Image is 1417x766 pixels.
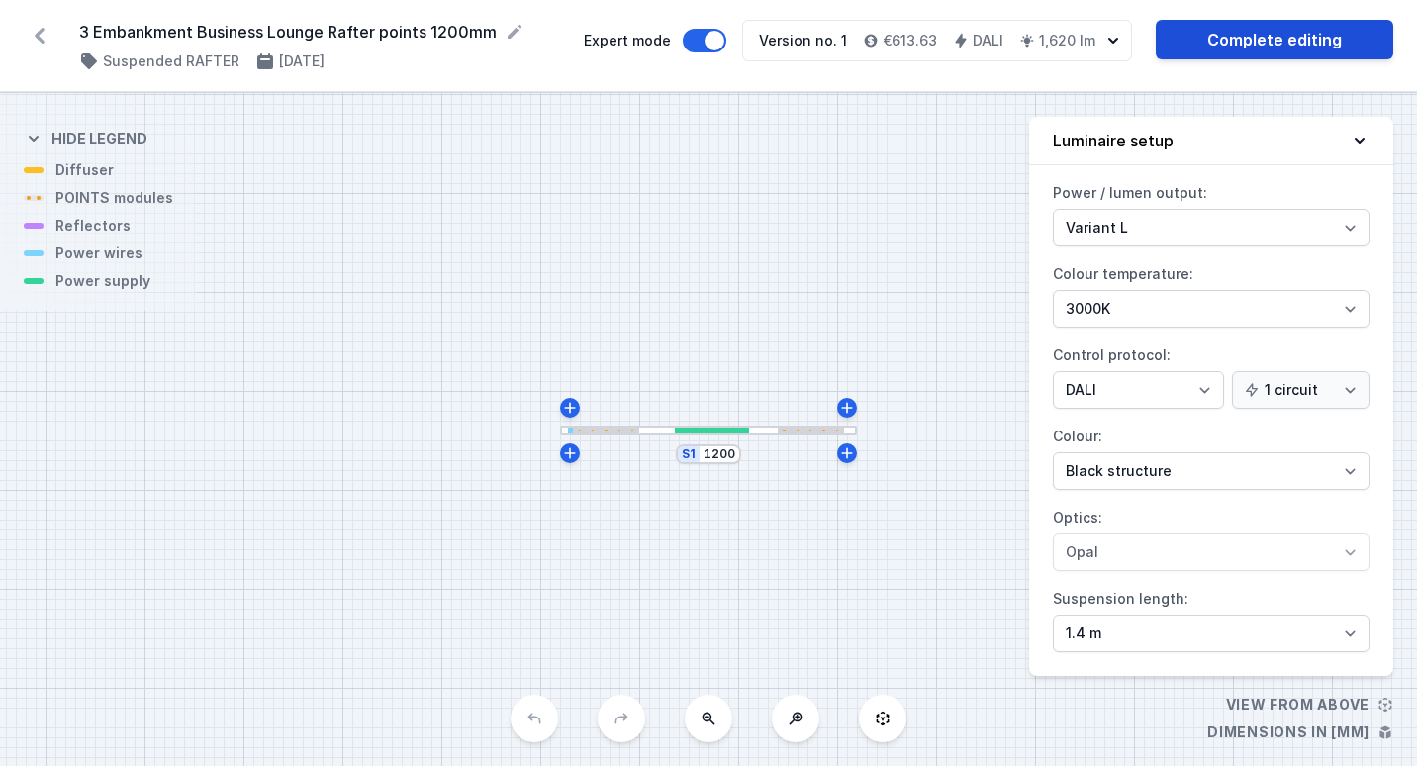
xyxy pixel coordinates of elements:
label: Power / lumen output: [1053,177,1370,246]
label: Expert mode [584,29,726,52]
form: 3 Embankment Business Lounge Rafter points 1200mm [79,20,560,44]
button: Expert mode [683,29,726,52]
select: Control protocol: [1053,371,1224,409]
button: Version no. 1€613.63DALI1,620 lm [742,20,1132,61]
button: Luminaire setup [1029,117,1393,165]
label: Colour: [1053,421,1370,490]
button: Rename project [505,22,524,42]
h4: Suspended RAFTER [103,51,239,71]
label: Colour temperature: [1053,258,1370,328]
div: Version no. 1 [759,31,847,50]
select: Colour temperature: [1053,290,1370,328]
h4: DALI [973,31,1003,50]
a: Complete editing [1156,20,1393,59]
h4: 1,620 lm [1039,31,1095,50]
select: Suspension length: [1053,615,1370,652]
h4: Luminaire setup [1053,129,1174,152]
select: Colour: [1053,452,1370,490]
h4: Hide legend [51,129,147,148]
label: Suspension length: [1053,583,1370,652]
select: Control protocol: [1232,371,1370,409]
h4: [DATE] [279,51,325,71]
button: Hide legend [24,113,147,160]
label: Optics: [1053,502,1370,571]
input: Dimension [mm] [704,446,735,462]
select: Optics: [1053,533,1370,571]
label: Control protocol: [1053,339,1370,409]
h4: €613.63 [883,31,937,50]
select: Power / lumen output: [1053,209,1370,246]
